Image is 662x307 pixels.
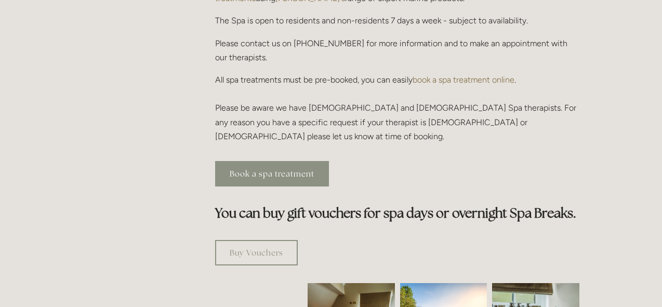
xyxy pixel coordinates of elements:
[215,36,579,64] p: Please contact us on [PHONE_NUMBER] for more information and to make an appointment with our ther...
[215,161,329,186] a: Book a spa treatment
[215,205,576,221] strong: You can buy gift vouchers for spa days or overnight Spa Breaks.
[413,75,514,85] a: book a spa treatment online
[215,14,579,28] p: The Spa is open to residents and non-residents 7 days a week - subject to availability.
[215,240,298,265] a: Buy Vouchers
[215,73,579,143] p: All spa treatments must be pre-booked, you can easily . Please be aware we have [DEMOGRAPHIC_DATA...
